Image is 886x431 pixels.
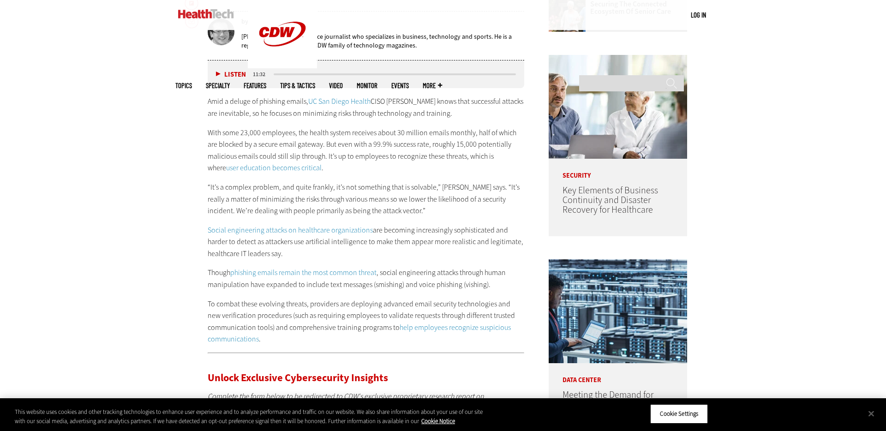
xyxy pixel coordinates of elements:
[208,96,524,119] p: Amid a deluge of phishing emails, CISO [PERSON_NAME] knows that successful attacks are inevitable...
[230,268,377,277] a: phishing emails remain the most common threat
[15,407,487,425] div: This website uses cookies and other tracking technologies to enhance user experience and to analy...
[208,224,524,260] p: are becoming increasingly sophisticated and harder to detect as attackers use artificial intellig...
[208,225,373,235] a: Social engineering attacks on healthcare organizations
[549,159,687,179] p: Security
[208,391,484,413] em: Complete the form below to be redirected to CDW's exclusive proprietary research report on Cybers...
[563,389,653,420] a: Meeting the Demand for Modern Data Centers in Healthcare
[549,363,687,383] p: Data Center
[226,163,322,173] a: user education becomes critical
[563,184,658,216] a: Key Elements of Business Continuity and Disaster Recovery for Healthcare
[308,96,371,106] a: UC San Diego Health
[423,82,442,89] span: More
[178,9,234,18] img: Home
[206,82,230,89] span: Specialty
[208,267,524,290] p: Though , social engineering attacks through human manipulation have expanded to include text mess...
[421,417,455,425] a: More information about your privacy
[650,404,708,424] button: Cookie Settings
[329,82,343,89] a: Video
[691,10,706,20] div: User menu
[357,82,377,89] a: MonITor
[280,82,315,89] a: Tips & Tactics
[549,55,687,159] img: incident response team discusses around a table
[549,259,687,363] img: engineer with laptop overlooking data center
[208,127,524,174] p: With some 23,000 employees, the health system receives about 30 million emails monthly, half of w...
[208,181,524,217] p: “It’s a complex problem, and quite frankly, it’s not something that is solvable,” [PERSON_NAME] s...
[248,61,317,71] a: CDW
[208,371,388,384] span: Unlock Exclusive Cybersecurity Insights
[208,298,524,345] p: To combat these evolving threats, providers are deploying advanced email security technologies an...
[691,11,706,19] a: Log in
[391,82,409,89] a: Events
[244,82,266,89] a: Features
[175,82,192,89] span: Topics
[861,403,881,424] button: Close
